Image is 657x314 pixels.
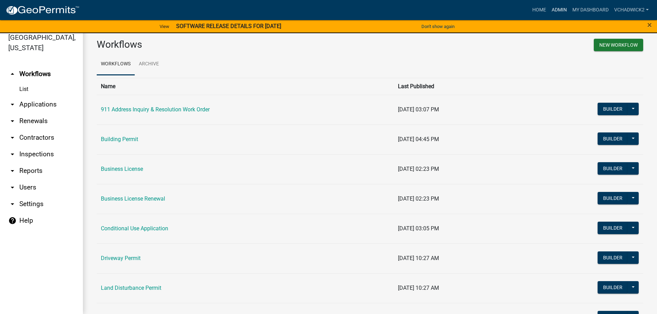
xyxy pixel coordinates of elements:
[101,106,210,113] a: 911 Address Inquiry & Resolution Work Order
[598,162,628,175] button: Builder
[398,166,439,172] span: [DATE] 02:23 PM
[97,39,365,50] h3: Workflows
[101,195,165,202] a: Business License Renewal
[8,70,17,78] i: arrow_drop_up
[394,78,518,95] th: Last Published
[647,21,652,29] button: Close
[598,103,628,115] button: Builder
[398,136,439,142] span: [DATE] 04:45 PM
[101,255,141,261] a: Driveway Permit
[97,53,135,75] a: Workflows
[135,53,163,75] a: Archive
[8,200,17,208] i: arrow_drop_down
[398,255,439,261] span: [DATE] 10:27 AM
[101,225,168,232] a: Conditional Use Application
[598,132,628,145] button: Builder
[8,183,17,192] i: arrow_drop_down
[647,20,652,30] span: ×
[598,281,628,294] button: Builder
[157,21,172,32] a: View
[398,225,439,232] span: [DATE] 03:05 PM
[8,216,17,225] i: help
[611,3,651,17] a: VChadwick2
[101,136,138,142] a: Building Permit
[530,3,549,17] a: Home
[101,285,161,291] a: Land Disturbance Permit
[549,3,570,17] a: Admin
[8,133,17,142] i: arrow_drop_down
[8,150,17,158] i: arrow_drop_down
[570,3,611,17] a: My Dashboard
[398,285,439,291] span: [DATE] 10:27 AM
[97,78,394,95] th: Name
[598,251,628,264] button: Builder
[594,39,643,51] button: New Workflow
[398,195,439,202] span: [DATE] 02:23 PM
[419,21,457,32] button: Don't show again
[101,166,143,172] a: Business License
[176,23,281,29] strong: SOFTWARE RELEASE DETAILS FOR [DATE]
[398,106,439,113] span: [DATE] 03:07 PM
[598,222,628,234] button: Builder
[8,100,17,109] i: arrow_drop_down
[598,192,628,204] button: Builder
[8,117,17,125] i: arrow_drop_down
[8,167,17,175] i: arrow_drop_down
